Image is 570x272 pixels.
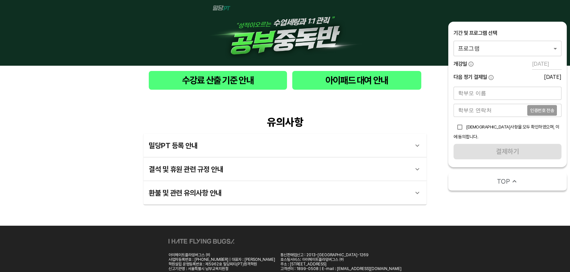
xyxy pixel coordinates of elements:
[292,71,421,90] button: 아이패드 대여 안내
[143,116,427,128] div: 유의사항
[149,138,409,153] div: 밀당PT 등록 안내
[453,104,527,117] input: 학부모 연락처를 입력해주세요
[168,239,234,244] img: ihateflyingbugs
[143,134,427,157] div: 밀당PT 등록 안내
[168,253,275,257] div: 아이헤이트플라잉버그스 ㈜
[280,253,402,257] div: 통신판매업신고 : 2013-[GEOGRAPHIC_DATA]-1269
[298,74,416,87] span: 아이패드 대여 안내
[143,157,427,181] div: 결석 및 휴원 관련 규정 안내
[149,161,409,177] div: 결석 및 휴원 관련 규정 안내
[497,177,510,186] span: TOP
[453,124,559,139] span: [DEMOGRAPHIC_DATA]사항을 모두 확인하였으며, 이에 동의합니다.
[280,266,402,271] div: 고객센터 : 1899-0508 | E-mail : [EMAIL_ADDRESS][DOMAIN_NAME]
[143,181,427,205] div: 환불 및 관련 유의사항 안내
[280,257,402,262] div: 호스팅서비스: 아이헤이트플라잉버그스 ㈜
[448,172,567,191] button: TOP
[206,5,364,60] img: 1
[149,71,287,90] button: 수강료 산출 기준 안내
[168,262,275,266] div: 학원설립 운영등록번호 : 제5962호 밀당피티(PT)원격학원
[168,266,275,271] div: 신고기관명 : 서울특별시 남부교육지원청
[280,262,402,266] div: 주소 : [STREET_ADDRESS]
[453,30,561,37] div: 기간 및 프로그램 선택
[453,87,561,100] input: 학부모 이름을 입력해주세요
[453,74,487,81] span: 다음 정기 결제일
[154,74,282,87] span: 수강료 산출 기준 안내
[149,185,409,201] div: 환불 및 관련 유의사항 안내
[453,41,561,56] div: 프로그램
[544,74,561,80] div: [DATE]
[453,60,467,68] span: 개강일
[168,257,275,262] div: 사업자등록번호 : [PHONE_NUMBER] | 대표자 : [PERSON_NAME]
